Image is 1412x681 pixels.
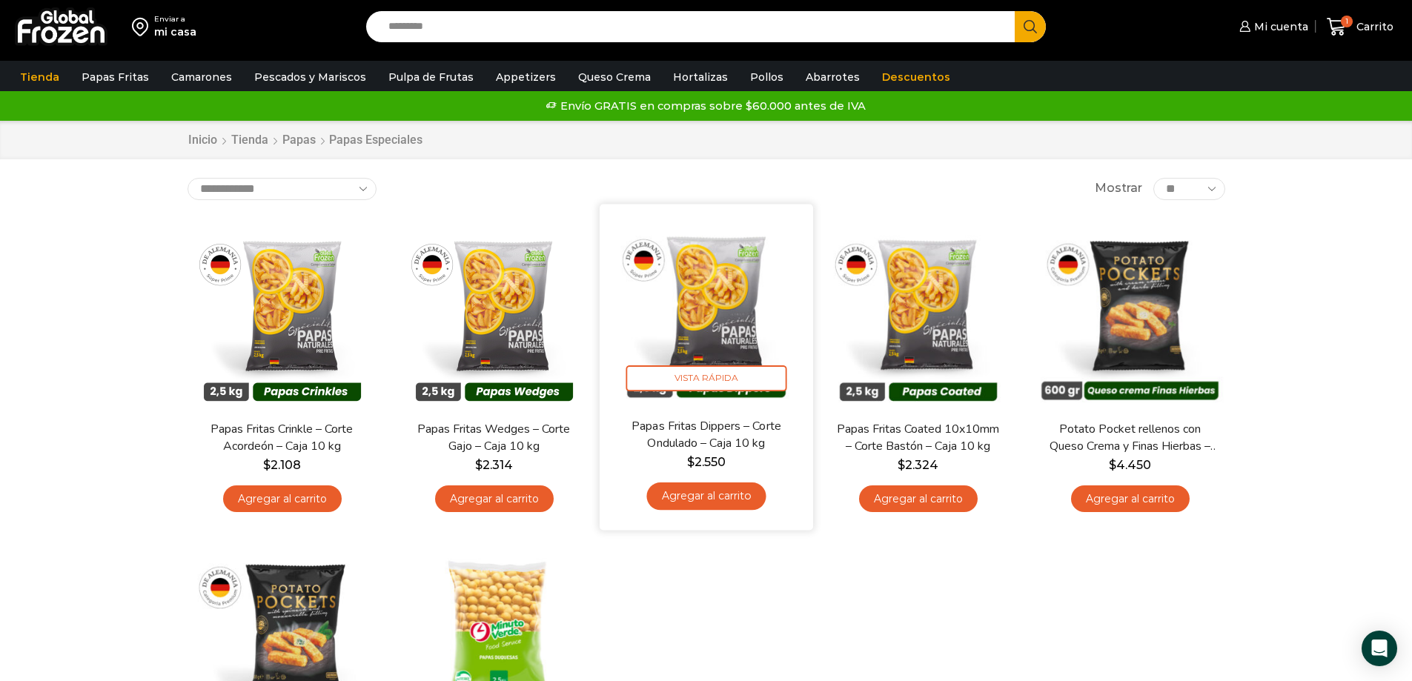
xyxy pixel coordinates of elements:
bdi: 2.108 [263,458,301,472]
span: Carrito [1353,19,1393,34]
a: Hortalizas [666,63,735,91]
span: Vista Rápida [626,365,786,391]
span: $ [1109,458,1116,472]
img: address-field-icon.svg [132,14,154,39]
a: Tienda [231,132,269,149]
bdi: 2.550 [686,454,725,468]
a: Abarrotes [798,63,867,91]
div: Enviar a [154,14,196,24]
a: Agregar al carrito: “Papas Fritas Wedges – Corte Gajo - Caja 10 kg” [435,485,554,513]
nav: Breadcrumb [188,132,422,149]
a: Papas Fritas Crinkle – Corte Acordeón – Caja 10 kg [196,421,367,455]
a: Agregar al carrito: “Papas Fritas Coated 10x10mm - Corte Bastón - Caja 10 kg” [859,485,978,513]
a: Tienda [13,63,67,91]
a: Camarones [164,63,239,91]
span: $ [686,454,694,468]
span: $ [475,458,483,472]
a: Papas Fritas Dippers – Corte Ondulado – Caja 10 kg [620,417,792,452]
a: 1 Carrito [1323,10,1397,44]
a: Appetizers [488,63,563,91]
bdi: 4.450 [1109,458,1151,472]
a: Queso Crema [571,63,658,91]
a: Agregar al carrito: “Papas Fritas Dippers - Corte Ondulado - Caja 10 kg” [646,482,766,510]
a: Mi cuenta [1236,12,1308,41]
bdi: 2.324 [898,458,938,472]
a: Agregar al carrito: “Potato Pocket rellenos con Queso Crema y Finas Hierbas - Caja 8.4 kg” [1071,485,1190,513]
span: 1 [1341,16,1353,27]
a: Papas Fritas Coated 10x10mm – Corte Bastón – Caja 10 kg [832,421,1003,455]
a: Papas Fritas Wedges – Corte Gajo – Caja 10 kg [408,421,579,455]
span: Mi cuenta [1250,19,1308,34]
h1: Papas Especiales [329,133,422,147]
a: Inicio [188,132,218,149]
span: Mostrar [1095,180,1142,197]
bdi: 2.314 [475,458,513,472]
a: Potato Pocket rellenos con Queso Crema y Finas Hierbas – Caja 8.4 kg [1044,421,1215,455]
a: Pollos [743,63,791,91]
span: $ [263,458,271,472]
a: Papas [282,132,316,149]
select: Pedido de la tienda [188,178,377,200]
span: $ [898,458,905,472]
a: Pulpa de Frutas [381,63,481,91]
div: mi casa [154,24,196,39]
a: Agregar al carrito: “Papas Fritas Crinkle - Corte Acordeón - Caja 10 kg” [223,485,342,513]
a: Pescados y Mariscos [247,63,374,91]
a: Papas Fritas [74,63,156,91]
button: Search button [1015,11,1046,42]
div: Open Intercom Messenger [1362,631,1397,666]
a: Descuentos [875,63,958,91]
